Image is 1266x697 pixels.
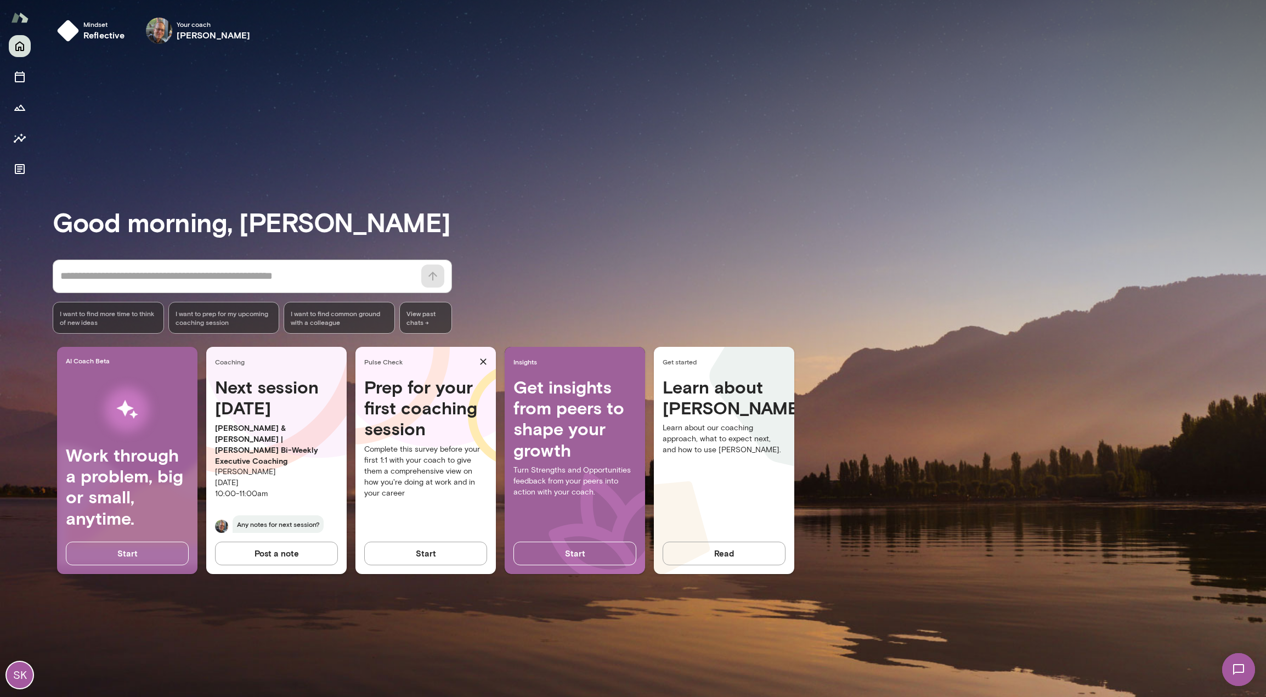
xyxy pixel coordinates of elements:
[83,29,125,42] h6: reflective
[53,13,134,48] button: Mindsetreflective
[215,488,338,499] p: 10:00 - 11:00am
[233,515,324,533] span: Any notes for next session?
[11,7,29,28] img: Mento
[215,376,338,419] h4: Next session [DATE]
[78,375,176,445] img: AI Workflows
[9,158,31,180] button: Documents
[513,376,636,461] h4: Get insights from peers to shape your growth
[663,423,785,456] p: Learn about our coaching approach, what to expect next, and how to use [PERSON_NAME].
[176,309,273,327] span: I want to prep for my upcoming coaching session
[138,13,258,48] div: Steve OliverYour coach[PERSON_NAME]
[66,445,189,529] h4: Work through a problem, big or small, anytime.
[364,357,475,366] span: Pulse Check
[53,302,164,334] div: I want to find more time to think of new ideas
[663,357,790,366] span: Get started
[7,662,33,688] div: SK
[364,444,487,499] p: Complete this survey before your first 1:1 with your coach to give them a comprehensive view on h...
[513,542,636,565] button: Start
[663,376,785,419] h4: Learn about [PERSON_NAME]
[177,20,251,29] span: Your coach
[168,302,280,334] div: I want to prep for my upcoming coaching session
[215,423,338,466] p: [PERSON_NAME] & [PERSON_NAME] | [PERSON_NAME] Bi-Weekly Executive Coaching
[215,357,342,366] span: Coaching
[9,35,31,57] button: Home
[399,302,452,334] span: View past chats ->
[284,302,395,334] div: I want to find common ground with a colleague
[9,127,31,149] button: Insights
[215,520,228,533] img: Steve
[66,356,193,365] span: AI Coach Beta
[215,477,338,488] p: [DATE]
[60,309,157,327] span: I want to find more time to think of new ideas
[66,542,189,565] button: Start
[53,206,1266,237] h3: Good morning, [PERSON_NAME]
[146,18,172,44] img: Steve Oliver
[364,542,487,565] button: Start
[83,20,125,29] span: Mindset
[215,466,338,477] p: [PERSON_NAME]
[177,29,251,42] h6: [PERSON_NAME]
[663,542,785,565] button: Read
[215,542,338,565] button: Post a note
[57,20,79,42] img: mindset
[364,376,487,440] h4: Prep for your first coaching session
[513,357,641,366] span: Insights
[291,309,388,327] span: I want to find common ground with a colleague
[9,66,31,88] button: Sessions
[513,465,636,498] p: Turn Strengths and Opportunities feedback from your peers into action with your coach.
[9,97,31,119] button: Growth Plan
